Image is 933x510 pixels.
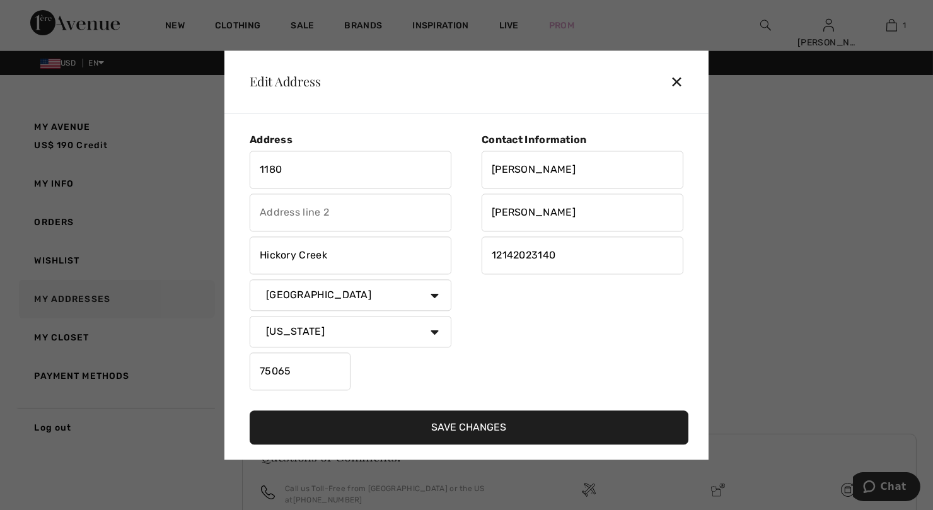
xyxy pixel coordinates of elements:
[250,194,451,231] input: Address line 2
[482,151,683,188] input: First name
[250,134,451,146] div: Address
[250,151,451,188] input: Address line 1
[28,9,54,20] span: Chat
[482,134,683,146] div: Contact Information
[250,352,351,390] input: Zip/Postal Code
[482,236,683,274] input: Mobile
[250,236,451,274] input: City
[670,69,693,95] div: ✕
[482,194,683,231] input: Last name
[250,410,688,444] button: Save Changes
[240,75,320,88] div: Edit Address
